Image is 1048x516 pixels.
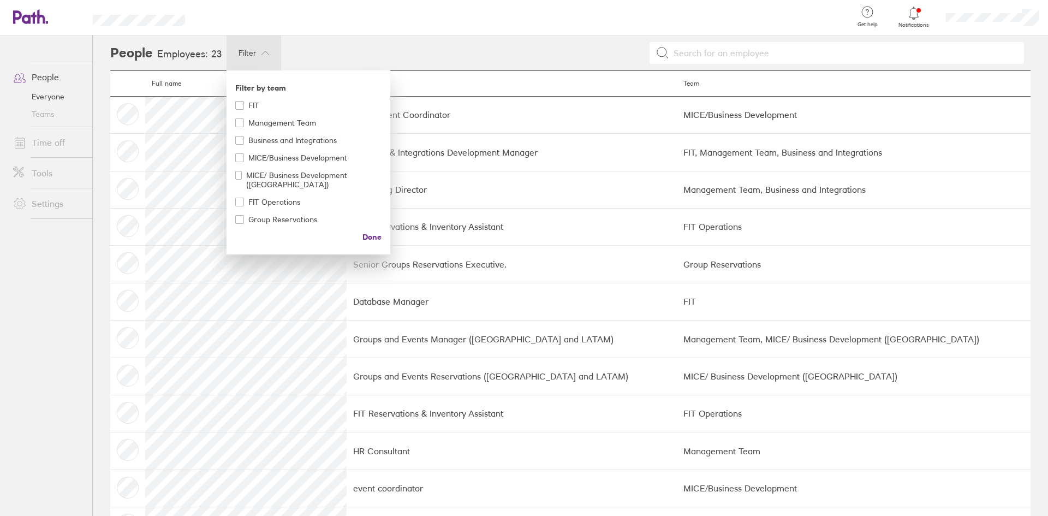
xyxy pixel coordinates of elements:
span: Get help [850,21,885,28]
div: Filter by team [235,79,382,97]
span: Notifications [896,22,932,28]
span: FIT Operations [248,198,300,206]
span: MICE/Business Development [248,153,347,162]
span: MICE/ Business Development ([GEOGRAPHIC_DATA]) [246,171,382,188]
span: FIT [248,101,259,110]
button: Done [362,228,382,246]
span: Business and Integrations [248,136,337,145]
span: Management Team [248,118,316,127]
span: Group Reservations [248,215,317,224]
a: Notifications [896,5,932,28]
